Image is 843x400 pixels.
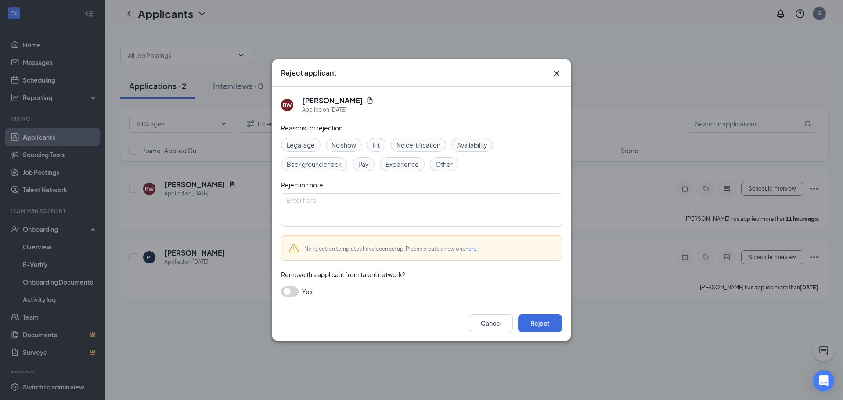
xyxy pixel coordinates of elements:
[551,68,562,79] svg: Cross
[396,140,440,150] span: No certification
[385,159,419,169] span: Experience
[331,140,356,150] span: No show
[465,245,476,252] a: here
[281,270,405,278] span: Remove this applicant from talent network?
[281,124,342,132] span: Reasons for rejection
[287,140,315,150] span: Legal age
[518,314,562,332] button: Reject
[551,68,562,79] button: Close
[457,140,487,150] span: Availability
[358,159,369,169] span: Pay
[302,105,374,114] div: Applied on [DATE]
[304,245,478,252] span: No rejection templates have been setup. Please create a new one .
[367,97,374,104] svg: Document
[469,314,513,332] button: Cancel
[281,68,336,78] h3: Reject applicant
[288,243,299,253] svg: Warning
[287,159,342,169] span: Background check
[283,101,292,109] div: BW
[813,370,834,391] div: Open Intercom Messenger
[302,286,313,297] span: Yes
[436,159,453,169] span: Other
[302,96,363,105] h5: [PERSON_NAME]
[281,181,323,189] span: Rejection note
[373,140,380,150] span: Fit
